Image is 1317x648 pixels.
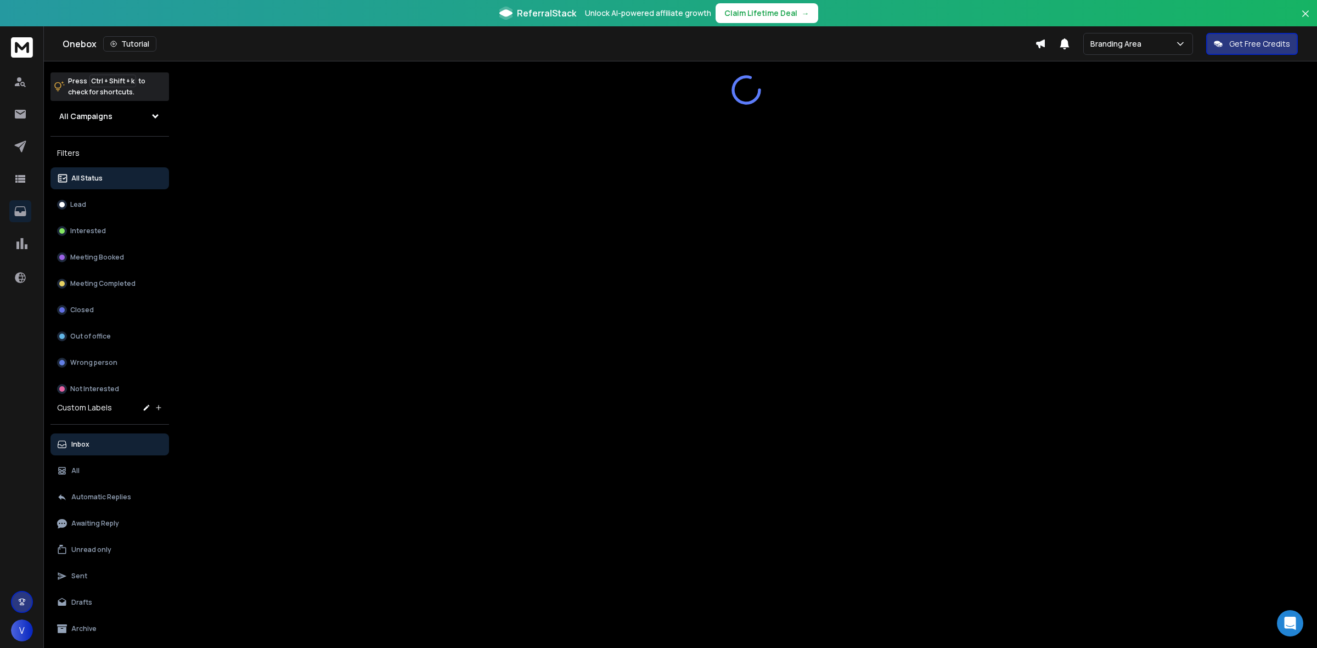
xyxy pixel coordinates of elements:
p: Lead [70,200,86,209]
button: Lead [50,194,169,216]
button: V [11,619,33,641]
button: Drafts [50,591,169,613]
div: Onebox [63,36,1035,52]
button: Get Free Credits [1206,33,1298,55]
div: Open Intercom Messenger [1277,610,1303,636]
span: → [802,8,809,19]
button: Sent [50,565,169,587]
h3: Filters [50,145,169,161]
p: Branding Area [1090,38,1146,49]
button: Not Interested [50,378,169,400]
p: Not Interested [70,385,119,393]
button: Close banner [1298,7,1313,33]
button: Automatic Replies [50,486,169,508]
button: Archive [50,618,169,640]
p: Interested [70,227,106,235]
p: Meeting Booked [70,253,124,262]
p: Awaiting Reply [71,519,119,528]
h1: All Campaigns [59,111,112,122]
p: Meeting Completed [70,279,136,288]
button: Claim Lifetime Deal→ [716,3,818,23]
button: Meeting Completed [50,273,169,295]
p: Automatic Replies [71,493,131,502]
h3: Custom Labels [57,402,112,413]
p: Unread only [71,545,111,554]
button: Interested [50,220,169,242]
p: Closed [70,306,94,314]
button: All [50,460,169,482]
button: All Status [50,167,169,189]
span: ReferralStack [517,7,576,20]
p: Sent [71,572,87,581]
button: Inbox [50,433,169,455]
p: Drafts [71,598,92,607]
button: All Campaigns [50,105,169,127]
button: Awaiting Reply [50,512,169,534]
span: Ctrl + Shift + k [89,75,136,87]
p: Unlock AI-powered affiliate growth [585,8,711,19]
button: Wrong person [50,352,169,374]
button: Unread only [50,539,169,561]
button: Tutorial [103,36,156,52]
p: Inbox [71,440,89,449]
p: Out of office [70,332,111,341]
p: All [71,466,80,475]
p: Wrong person [70,358,117,367]
button: Closed [50,299,169,321]
button: Out of office [50,325,169,347]
p: Press to check for shortcuts. [68,76,145,98]
button: Meeting Booked [50,246,169,268]
p: Archive [71,624,97,633]
p: Get Free Credits [1229,38,1290,49]
p: All Status [71,174,103,183]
